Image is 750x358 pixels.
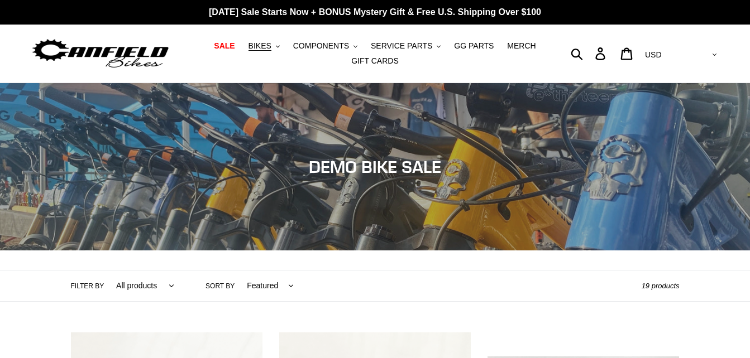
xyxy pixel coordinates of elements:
span: GIFT CARDS [351,56,399,66]
span: DEMO BIKE SALE [309,157,441,177]
button: BIKES [243,38,285,54]
a: MERCH [501,38,541,54]
button: SERVICE PARTS [365,38,446,54]
span: 19 products [642,282,680,290]
label: Filter by [71,281,104,291]
span: MERCH [507,41,536,51]
span: SERVICE PARTS [371,41,432,51]
a: GG PARTS [448,38,499,54]
a: GIFT CARDS [346,54,404,69]
img: Canfield Bikes [31,36,170,71]
span: SALE [214,41,235,51]
button: COMPONENTS [288,38,363,54]
span: BIKES [249,41,271,51]
label: Sort by [206,281,235,291]
span: COMPONENTS [293,41,349,51]
a: SALE [208,38,240,54]
span: GG PARTS [454,41,494,51]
